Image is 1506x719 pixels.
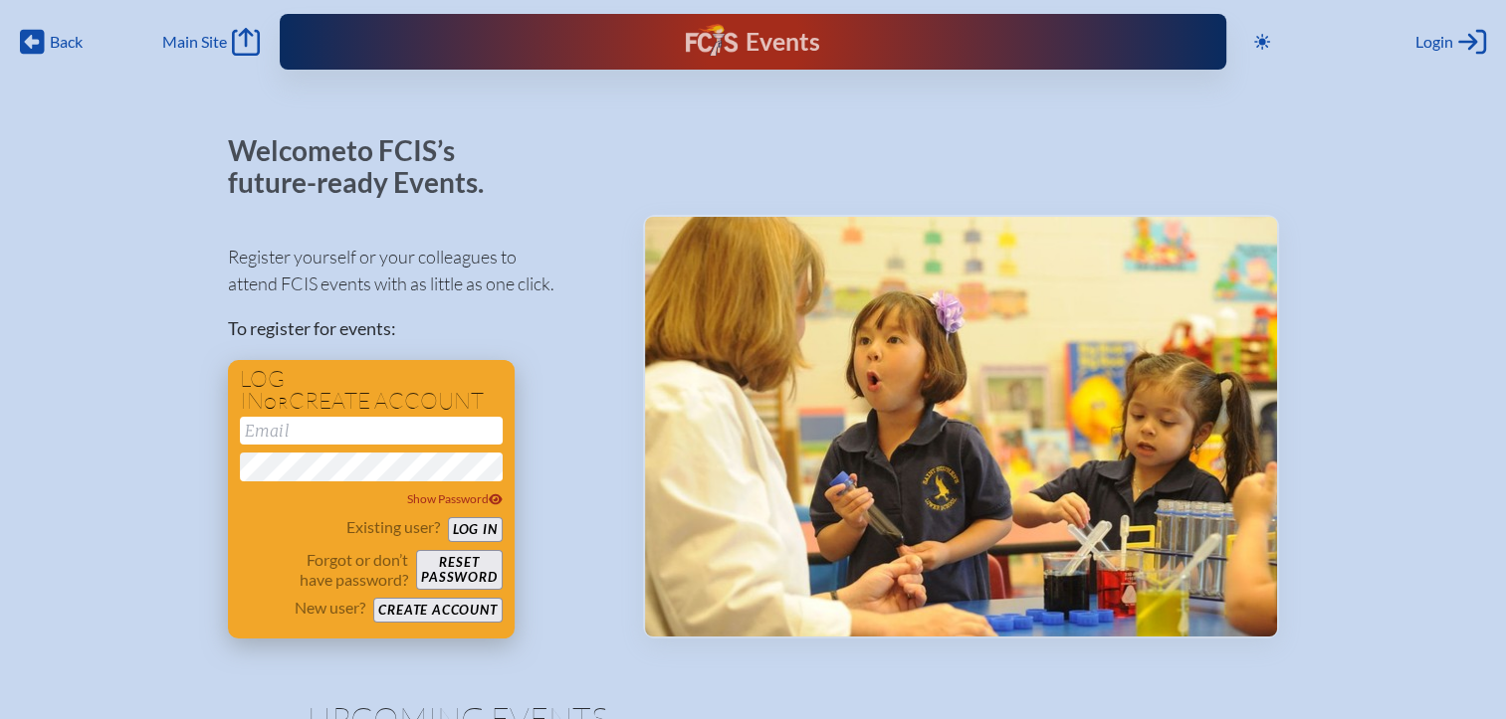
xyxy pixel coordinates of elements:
span: Back [50,32,83,52]
p: New user? [295,598,365,618]
span: Show Password [407,491,503,506]
p: Existing user? [346,517,440,537]
button: Log in [448,517,503,542]
img: Events [645,217,1277,636]
a: Main Site [162,28,260,56]
p: Welcome to FCIS’s future-ready Events. [228,135,507,198]
p: Register yourself or your colleagues to attend FCIS events with as little as one click. [228,244,611,297]
p: To register for events: [228,315,611,342]
button: Create account [373,598,502,623]
p: Forgot or don’t have password? [240,550,409,590]
h1: Log in create account [240,368,503,413]
input: Email [240,417,503,445]
span: Main Site [162,32,227,52]
span: Login [1415,32,1453,52]
button: Resetpassword [416,550,502,590]
div: FCIS Events — Future ready [548,24,958,60]
span: or [264,393,289,413]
